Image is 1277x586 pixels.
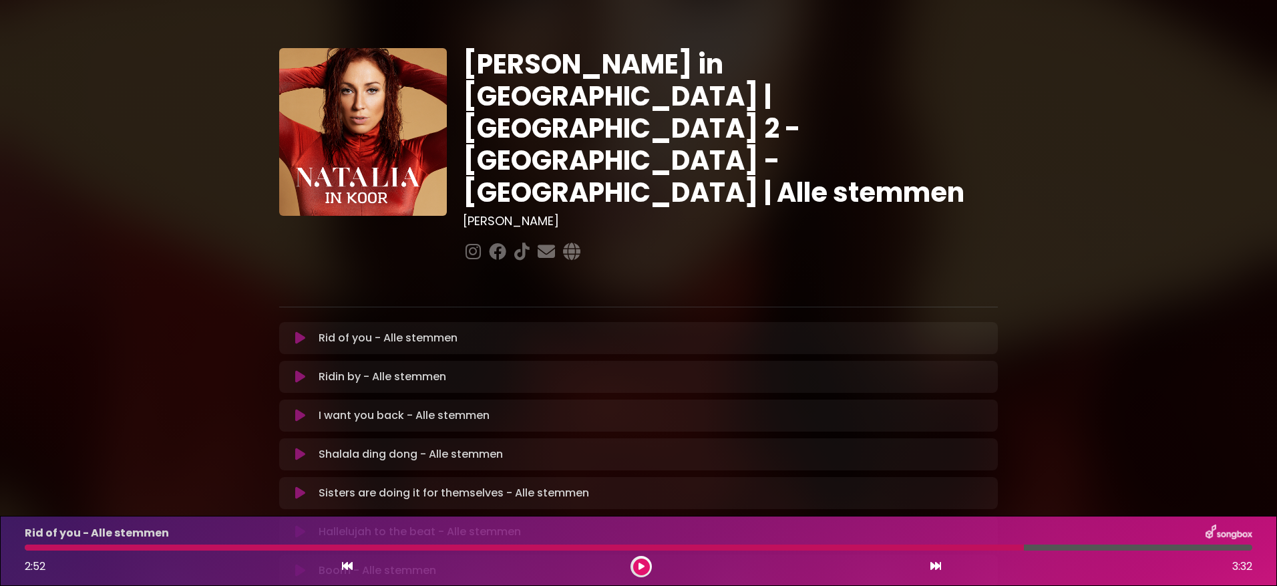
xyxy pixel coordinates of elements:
[25,525,169,541] p: Rid of you - Alle stemmen
[279,48,447,216] img: YTVS25JmS9CLUqXqkEhs
[319,330,458,346] p: Rid of you - Alle stemmen
[1206,525,1252,542] img: songbox-logo-white.png
[25,559,45,574] span: 2:52
[463,48,998,208] h1: [PERSON_NAME] in [GEOGRAPHIC_DATA] | [GEOGRAPHIC_DATA] 2 - [GEOGRAPHIC_DATA] - [GEOGRAPHIC_DATA] ...
[319,485,589,501] p: Sisters are doing it for themselves - Alle stemmen
[319,446,503,462] p: Shalala ding dong - Alle stemmen
[319,408,490,424] p: I want you back - Alle stemmen
[319,369,446,385] p: Ridin by - Alle stemmen
[463,214,998,229] h3: [PERSON_NAME]
[1232,559,1252,575] span: 3:32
